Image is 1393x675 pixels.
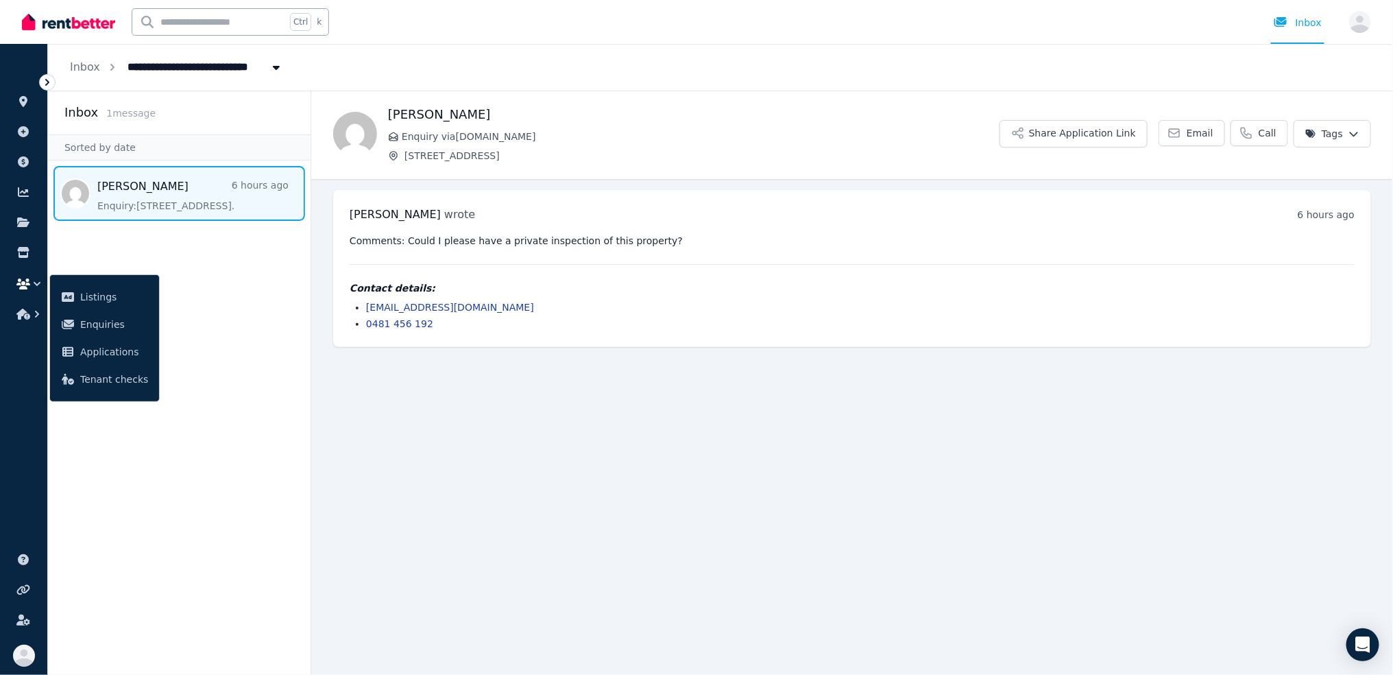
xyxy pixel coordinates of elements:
a: Enquiries [56,311,154,338]
span: k [317,16,322,27]
span: Tags [1305,127,1343,141]
div: Sorted by date [48,134,311,161]
h4: Contact details: [350,281,1355,295]
h1: [PERSON_NAME] [388,105,1000,124]
span: Email [1187,126,1213,140]
nav: Breadcrumb [48,44,305,91]
img: RentBetter [22,12,115,32]
span: Ctrl [290,13,311,31]
span: [PERSON_NAME] [350,208,441,221]
span: Listings [80,289,148,305]
img: Monique Morris [333,112,377,156]
span: wrote [444,208,475,221]
h2: Inbox [64,103,98,122]
div: Open Intercom Messenger [1346,628,1379,661]
a: [EMAIL_ADDRESS][DOMAIN_NAME] [366,302,534,313]
span: Call [1259,126,1276,140]
span: Enquiries [80,316,148,333]
span: Tenant checks [80,371,148,388]
a: Call [1231,120,1288,146]
a: Email [1159,120,1225,146]
a: Listings [56,283,154,311]
pre: Comments: Could I please have a private inspection of this property? [350,234,1355,248]
div: Inbox [1274,16,1322,29]
a: Applications [56,338,154,366]
nav: Message list [48,161,311,226]
span: Applications [80,344,148,360]
a: Inbox [70,60,100,73]
span: 1 message [106,108,156,119]
time: 6 hours ago [1298,209,1355,220]
span: Enquiry via [DOMAIN_NAME] [402,130,1000,143]
a: Tenant checks [56,366,154,393]
a: 0481 456 192 [366,318,433,329]
button: Share Application Link [1000,120,1148,147]
button: Tags [1294,120,1371,147]
span: [STREET_ADDRESS] [404,149,1000,163]
a: [PERSON_NAME]6 hours agoEnquiry:[STREET_ADDRESS]. [97,178,289,213]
